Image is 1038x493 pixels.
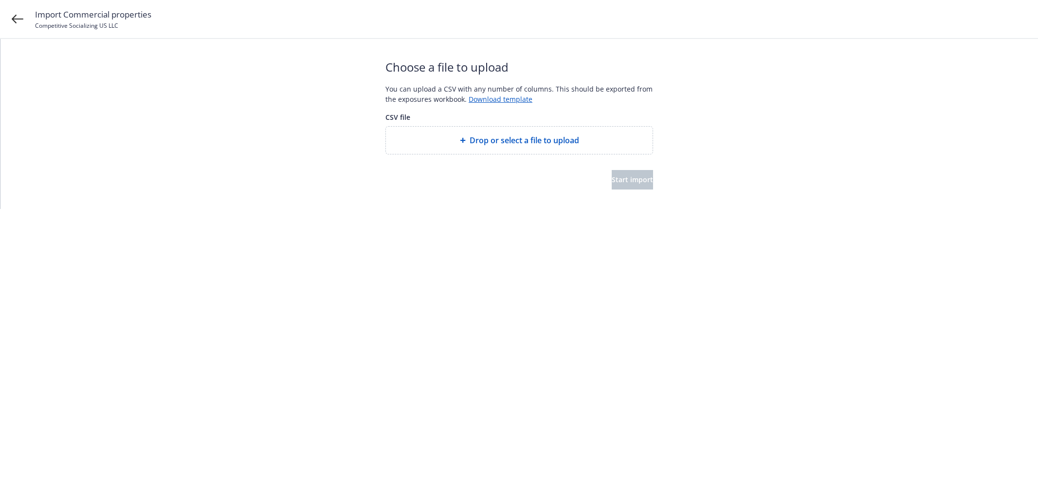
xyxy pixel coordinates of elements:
span: Import Commercial properties [35,8,151,21]
div: You can upload a CSV with any number of columns. This should be exported from the exposures workb... [385,84,653,104]
span: Choose a file to upload [385,58,653,76]
span: Start import [612,175,653,184]
div: Drop or select a file to upload [385,126,653,154]
a: Download template [469,95,532,104]
span: CSV file [385,112,653,122]
button: Start import [612,170,653,190]
span: Competitive Socializing US LLC [35,21,118,30]
span: Drop or select a file to upload [470,134,579,146]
